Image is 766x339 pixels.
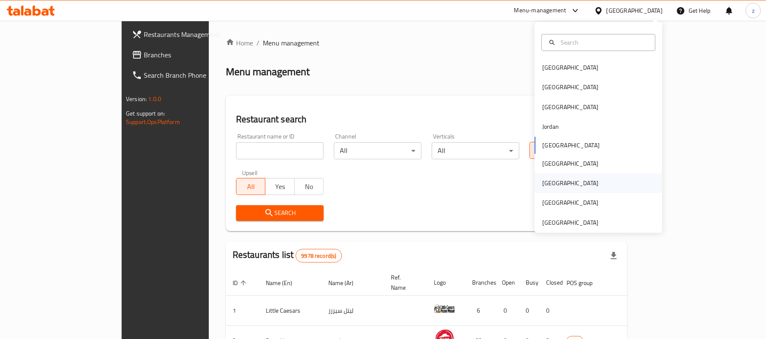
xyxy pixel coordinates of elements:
div: Menu-management [514,6,567,16]
h2: Menu management [226,65,310,79]
h2: Restaurant search [236,113,617,126]
span: Get support on: [126,108,165,119]
input: Search for restaurant name or ID.. [236,142,324,159]
button: All [236,178,265,195]
div: All [334,142,421,159]
span: z [752,6,755,15]
td: Little Caesars [259,296,322,326]
td: 0 [495,296,519,326]
input: Search [557,38,650,47]
span: Name (En) [266,278,303,288]
button: No [294,178,324,195]
th: Open [495,270,519,296]
span: Search Branch Phone [144,70,243,80]
button: Search [236,205,324,221]
div: [GEOGRAPHIC_DATA] [542,218,598,227]
label: Upsell [242,169,258,175]
h2: Restaurants list [233,249,342,263]
div: Jordan [542,122,559,131]
a: Restaurants Management [125,24,250,45]
span: No [298,181,320,193]
td: 0 [539,296,560,326]
div: [GEOGRAPHIC_DATA] [542,198,598,207]
span: 1.0.0 [148,93,161,105]
button: All [530,142,559,159]
span: Ref. Name [391,272,417,293]
span: 9978 record(s) [296,252,341,260]
div: [GEOGRAPHIC_DATA] [542,82,598,92]
a: Support.OpsPlatform [126,116,180,127]
td: ليتل سيزرز [322,296,384,326]
span: Version: [126,93,147,105]
div: [GEOGRAPHIC_DATA] [542,102,598,112]
div: Export file [604,246,624,266]
li: / [256,38,259,48]
nav: breadcrumb [226,38,627,48]
span: All [533,144,555,157]
th: Closed [539,270,560,296]
img: Little Caesars [434,298,455,319]
div: [GEOGRAPHIC_DATA] [542,63,598,72]
span: All [240,181,262,193]
div: [GEOGRAPHIC_DATA] [607,6,663,15]
div: All [432,142,519,159]
span: Restaurants Management [144,29,243,40]
span: Search [243,208,317,218]
td: 6 [465,296,495,326]
div: [GEOGRAPHIC_DATA] [542,178,598,188]
th: Branches [465,270,495,296]
div: [GEOGRAPHIC_DATA] [542,159,598,168]
span: Branches [144,50,243,60]
span: Name (Ar) [328,278,364,288]
div: Total records count [296,249,342,263]
button: Yes [265,178,294,195]
th: Busy [519,270,539,296]
span: POS group [567,278,604,288]
a: Branches [125,45,250,65]
th: Logo [427,270,465,296]
span: Menu management [263,38,319,48]
td: 0 [519,296,539,326]
span: Yes [269,181,291,193]
span: ID [233,278,249,288]
a: Search Branch Phone [125,65,250,85]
